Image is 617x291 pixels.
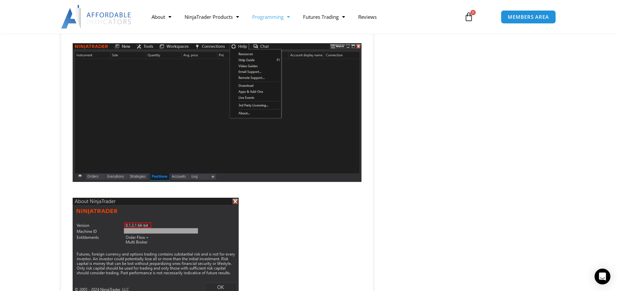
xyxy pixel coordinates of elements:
[296,9,352,24] a: Futures Trading
[178,9,246,24] a: NinjaTrader Products
[454,7,483,26] a: 0
[61,5,132,29] img: LogoAI | Affordable Indicators – NinjaTrader
[246,9,296,24] a: Programming
[595,269,610,284] div: Open Intercom Messenger
[73,43,361,182] img: where to find ninjatrader account number
[145,9,457,24] nav: Menu
[145,9,178,24] a: About
[470,10,476,15] span: 0
[501,10,556,24] a: MEMBERS AREA
[508,15,549,19] span: MEMBERS AREA
[352,9,383,24] a: Reviews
